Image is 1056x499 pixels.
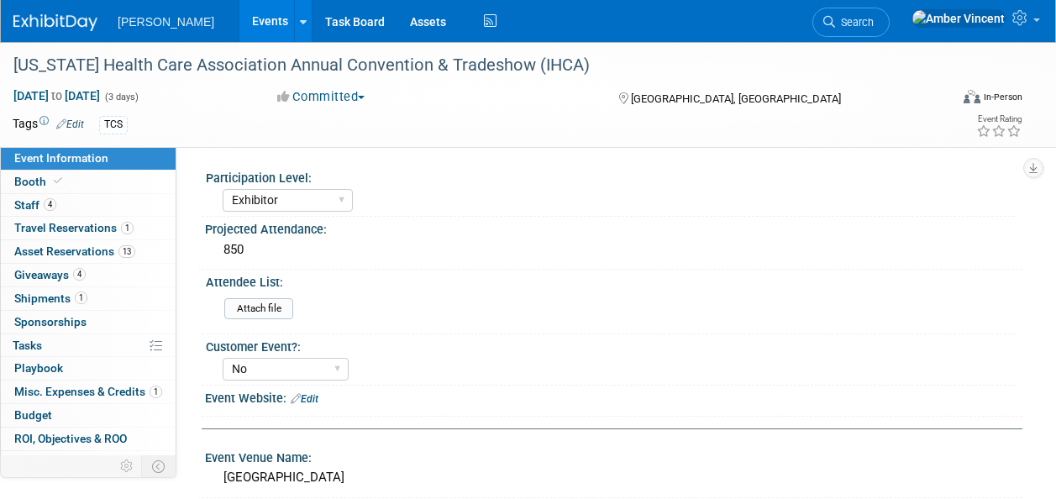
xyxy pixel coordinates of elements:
[13,88,101,103] span: [DATE] [DATE]
[205,386,1022,407] div: Event Website:
[976,115,1022,123] div: Event Rating
[271,88,371,106] button: Committed
[875,87,1022,113] div: Event Format
[13,115,84,134] td: Tags
[206,270,1015,291] div: Attendee List:
[1,147,176,170] a: Event Information
[49,89,65,102] span: to
[1,428,176,450] a: ROI, Objectives & ROO
[205,217,1022,238] div: Projected Attendance:
[1,334,176,357] a: Tasks
[56,118,84,130] a: Edit
[99,116,128,134] div: TCS
[113,455,142,477] td: Personalize Event Tab Strip
[912,9,1006,28] img: Amber Vincent
[14,151,108,165] span: Event Information
[206,165,1015,186] div: Participation Level:
[86,455,98,468] span: 3
[54,176,62,186] i: Booth reservation complete
[835,16,874,29] span: Search
[206,334,1015,355] div: Customer Event?:
[631,92,841,105] span: [GEOGRAPHIC_DATA], [GEOGRAPHIC_DATA]
[1,194,176,217] a: Staff4
[1,240,176,263] a: Asset Reservations13
[812,8,890,37] a: Search
[14,385,162,398] span: Misc. Expenses & Credits
[118,15,214,29] span: [PERSON_NAME]
[205,445,1022,466] div: Event Venue Name:
[1,357,176,380] a: Playbook
[13,339,42,352] span: Tasks
[1,287,176,310] a: Shipments1
[14,244,135,258] span: Asset Reservations
[44,198,56,211] span: 4
[1,404,176,427] a: Budget
[964,90,980,103] img: Format-Inperson.png
[14,198,56,212] span: Staff
[1,217,176,239] a: Travel Reservations1
[14,361,63,375] span: Playbook
[142,455,176,477] td: Toggle Event Tabs
[291,393,318,405] a: Edit
[14,408,52,422] span: Budget
[103,92,139,102] span: (3 days)
[13,14,97,31] img: ExhibitDay
[1,171,176,193] a: Booth
[14,221,134,234] span: Travel Reservations
[1,264,176,286] a: Giveaways4
[14,432,127,445] span: ROI, Objectives & ROO
[14,315,87,328] span: Sponsorships
[73,268,86,281] span: 4
[8,50,936,81] div: [US_STATE] Health Care Association Annual Convention & Tradeshow (IHCA)
[150,386,162,398] span: 1
[1,381,176,403] a: Misc. Expenses & Credits1
[14,268,86,281] span: Giveaways
[983,91,1022,103] div: In-Person
[218,465,1010,491] div: [GEOGRAPHIC_DATA]
[1,311,176,334] a: Sponsorships
[14,292,87,305] span: Shipments
[1,451,176,474] a: Attachments3
[14,175,66,188] span: Booth
[121,222,134,234] span: 1
[14,455,98,469] span: Attachments
[218,237,1010,263] div: 850
[118,245,135,258] span: 13
[75,292,87,304] span: 1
